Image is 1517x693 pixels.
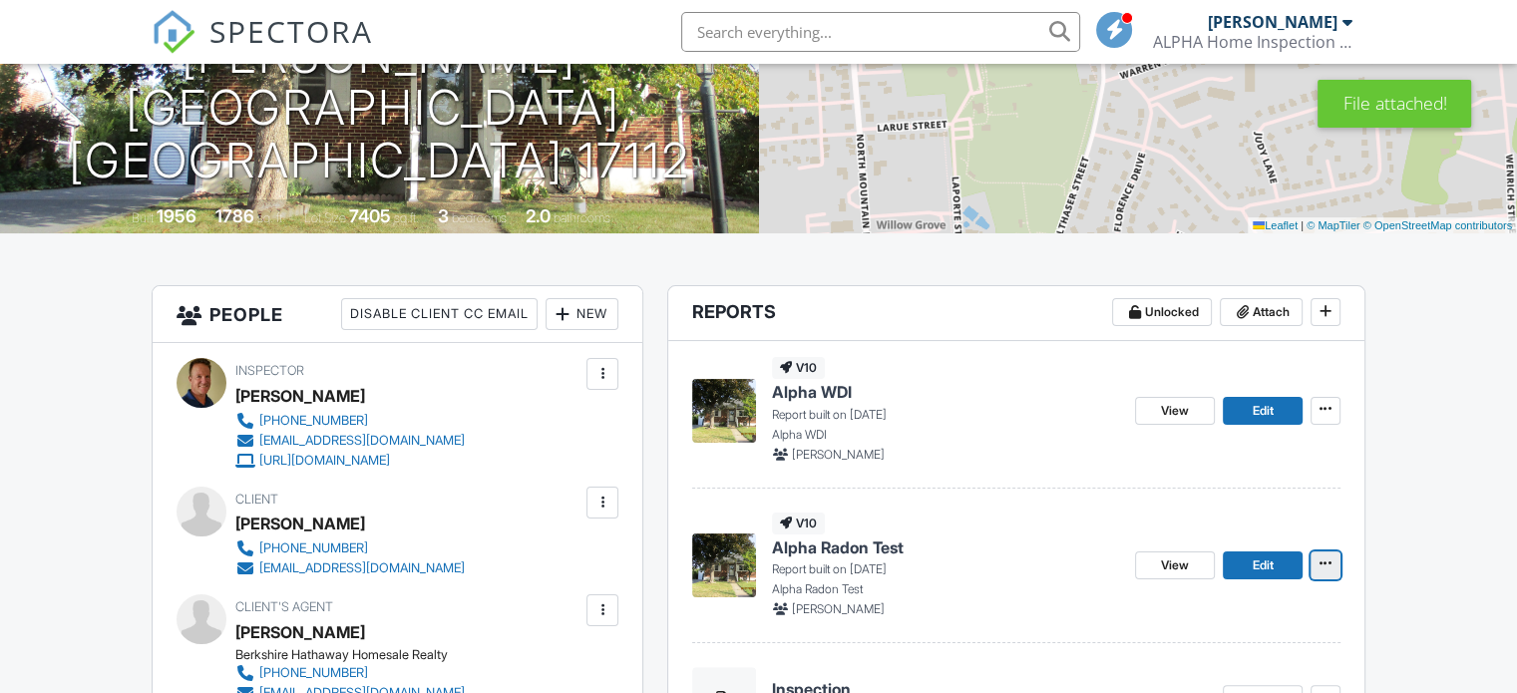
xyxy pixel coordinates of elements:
span: Lot Size [304,210,346,225]
a: [URL][DOMAIN_NAME] [235,451,465,471]
span: Built [132,210,154,225]
div: 7405 [349,205,391,226]
span: sq.ft. [394,210,419,225]
div: 1786 [215,205,254,226]
div: 2.0 [526,205,551,226]
div: [EMAIL_ADDRESS][DOMAIN_NAME] [259,560,465,576]
span: Inspector [235,363,304,378]
a: [EMAIL_ADDRESS][DOMAIN_NAME] [235,431,465,451]
span: bedrooms [452,210,507,225]
a: [PERSON_NAME] [235,617,365,647]
h3: People [153,286,642,343]
span: SPECTORA [209,10,373,52]
div: Disable Client CC Email [341,298,538,330]
div: File attached! [1318,80,1471,128]
input: Search everything... [681,12,1080,52]
div: New [546,298,618,330]
a: Leaflet [1253,219,1298,231]
div: 1956 [157,205,196,226]
div: [PHONE_NUMBER] [259,665,368,681]
span: sq. ft. [257,210,285,225]
span: Client's Agent [235,599,333,614]
a: [PHONE_NUMBER] [235,663,465,683]
span: Client [235,492,278,507]
div: [PHONE_NUMBER] [259,413,368,429]
div: [PHONE_NUMBER] [259,540,368,556]
a: [EMAIL_ADDRESS][DOMAIN_NAME] [235,558,465,578]
img: The Best Home Inspection Software - Spectora [152,10,195,54]
div: ALPHA Home Inspection LLC [1153,32,1352,52]
a: [PHONE_NUMBER] [235,411,465,431]
div: [PERSON_NAME] [235,381,365,411]
span: | [1301,219,1304,231]
span: bathrooms [554,210,610,225]
div: Berkshire Hathaway Homesale Realty [235,647,481,663]
a: [PHONE_NUMBER] [235,538,465,558]
div: 3 [438,205,449,226]
div: [URL][DOMAIN_NAME] [259,453,390,469]
div: [PERSON_NAME] [1208,12,1337,32]
a: © MapTiler [1307,219,1360,231]
a: © OpenStreetMap contributors [1363,219,1512,231]
div: [PERSON_NAME] [235,509,365,538]
div: [EMAIL_ADDRESS][DOMAIN_NAME] [259,433,465,449]
a: SPECTORA [152,27,373,69]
